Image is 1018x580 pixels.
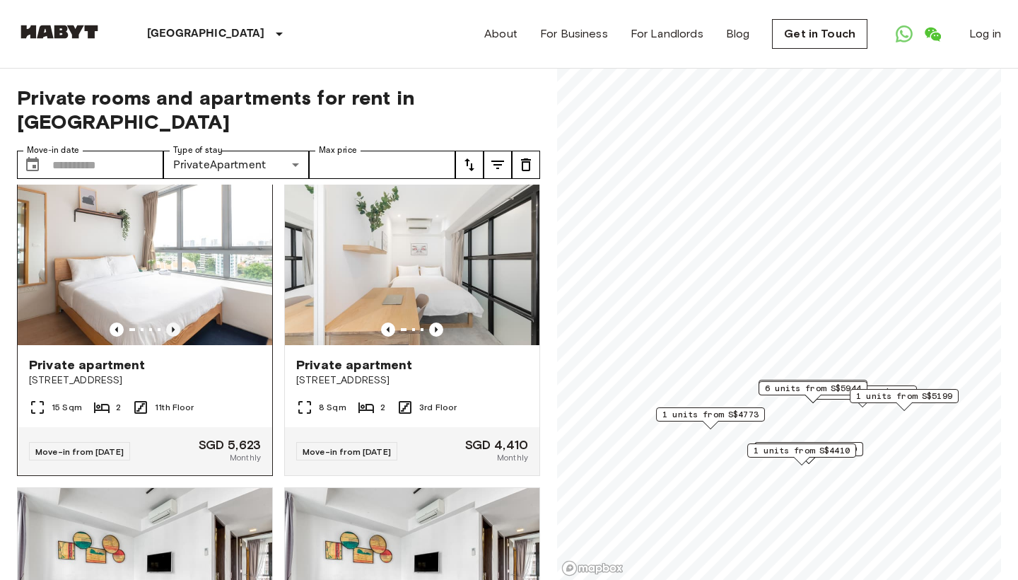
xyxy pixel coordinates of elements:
p: [GEOGRAPHIC_DATA] [147,25,265,42]
a: Log in [969,25,1001,42]
button: tune [512,151,540,179]
button: tune [455,151,484,179]
span: 6 units from S$5944 [765,382,861,395]
a: About [484,25,517,42]
a: Open WeChat [918,20,947,48]
span: 2 [116,401,121,414]
a: For Business [540,25,608,42]
div: Map marker [656,407,765,429]
button: Previous image [429,323,443,337]
div: Map marker [808,385,917,407]
span: 11th Floor [155,401,194,414]
div: Map marker [747,443,856,465]
a: Marketing picture of unit SG-01-059-002-01Previous imagePrevious imagePrivate apartment[STREET_AD... [284,175,540,476]
span: 3rd Floor [419,401,457,414]
span: 8 Sqm [319,401,346,414]
span: 1 units from S$4841 [814,386,911,399]
button: Previous image [166,323,180,337]
label: Max price [319,144,357,156]
div: Map marker [850,389,959,411]
span: Private apartment [296,356,413,373]
label: Type of stay [173,144,223,156]
label: Move-in date [27,144,79,156]
div: Map marker [759,380,867,402]
span: Move-in from [DATE] [303,446,391,457]
img: Habyt [17,25,102,39]
button: tune [484,151,512,179]
a: Get in Touch [772,19,867,49]
span: Private rooms and apartments for rent in [GEOGRAPHIC_DATA] [17,86,540,134]
span: 1 units from S$3600 [761,443,857,456]
a: Open WhatsApp [890,20,918,48]
span: [STREET_ADDRESS] [29,373,261,388]
span: Monthly [230,451,261,464]
span: [STREET_ADDRESS] [296,373,528,388]
span: 2 [380,401,385,414]
div: Map marker [754,442,863,464]
span: Private apartment [29,356,146,373]
span: 15 Sqm [52,401,82,414]
img: Marketing picture of unit SG-01-022-002-01 [18,175,272,345]
a: Marketing picture of unit SG-01-022-002-01Previous imagePrevious imagePrivate apartment[STREET_AD... [17,175,273,476]
a: Blog [726,25,750,42]
span: Monthly [497,451,528,464]
button: Previous image [381,323,395,337]
img: Marketing picture of unit SG-01-059-002-01 [285,175,539,345]
span: SGD 5,623 [199,439,261,451]
span: 1 units from S$5199 [856,390,952,402]
button: Previous image [110,323,124,337]
span: Move-in from [DATE] [35,446,124,457]
button: Choose date [18,151,47,179]
div: Map marker [759,381,867,403]
span: 1 units from S$5623 [765,381,861,393]
span: SGD 4,410 [465,439,528,451]
a: Mapbox logo [561,560,624,576]
span: 1 units from S$4410 [754,444,850,457]
span: 1 units from S$4773 [662,408,759,421]
div: PrivateApartment [163,151,310,179]
a: For Landlords [631,25,703,42]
